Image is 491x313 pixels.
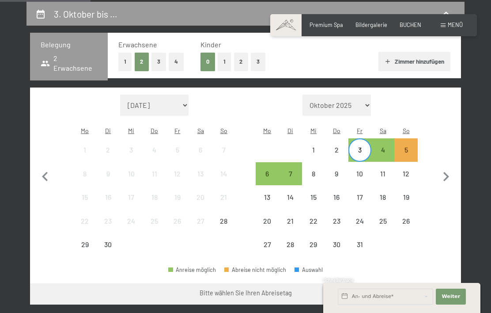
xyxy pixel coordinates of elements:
[197,127,204,134] abbr: Samstag
[279,233,302,256] div: Anreise nicht möglich
[394,186,417,209] div: Anreise nicht möglich
[279,162,302,185] div: Anreise möglich
[279,162,302,185] div: Tue Oct 07 2025
[166,209,189,232] div: Fri Sep 26 2025
[302,233,325,256] div: Anreise nicht möglich
[121,170,142,191] div: 10
[120,209,143,232] div: Wed Sep 24 2025
[200,40,221,49] span: Kinder
[348,209,371,232] div: Fri Oct 24 2025
[128,127,134,134] abbr: Mittwoch
[372,170,393,191] div: 11
[302,162,325,185] div: Anreise nicht möglich
[257,170,278,191] div: 6
[302,138,325,161] div: Anreise nicht möglich
[348,233,371,256] div: Fri Oct 31 2025
[120,138,143,161] div: Wed Sep 03 2025
[97,186,120,209] div: Tue Sep 16 2025
[325,209,348,232] div: Anreise nicht möglich
[190,218,211,239] div: 27
[151,53,166,71] button: 3
[213,170,234,191] div: 14
[120,186,143,209] div: Anreise nicht möglich
[400,21,421,28] span: BUCHEN
[54,8,117,19] h2: 3. Oktober bis …
[287,127,293,134] abbr: Dienstag
[98,194,119,215] div: 16
[257,241,278,262] div: 27
[213,146,234,168] div: 7
[256,209,279,232] div: Mon Oct 20 2025
[357,127,363,134] abbr: Freitag
[167,170,188,191] div: 12
[403,127,410,134] abbr: Sonntag
[97,209,120,232] div: Anreise nicht möglich
[118,40,157,49] span: Erwachsene
[257,218,278,239] div: 20
[326,146,347,168] div: 2
[325,209,348,232] div: Thu Oct 23 2025
[143,209,166,232] div: Anreise nicht möglich
[279,218,301,239] div: 21
[302,233,325,256] div: Wed Oct 29 2025
[348,209,371,232] div: Anreise nicht möglich
[144,194,165,215] div: 18
[256,233,279,256] div: Anreise nicht möglich
[168,267,216,273] div: Anreise möglich
[395,218,416,239] div: 26
[73,162,96,185] div: Mon Sep 08 2025
[355,21,387,28] span: Bildergalerie
[279,209,302,232] div: Anreise nicht möglich
[372,218,393,239] div: 25
[74,218,95,239] div: 22
[81,127,89,134] abbr: Montag
[395,194,416,215] div: 19
[310,21,343,28] a: Premium Spa
[166,162,189,185] div: Anreise nicht möglich
[348,138,371,161] div: Anreise möglich
[73,209,96,232] div: Mon Sep 22 2025
[212,138,235,161] div: Anreise nicht möglich
[279,170,301,191] div: 7
[256,186,279,209] div: Anreise nicht möglich
[135,53,149,71] button: 2
[73,186,96,209] div: Mon Sep 15 2025
[326,170,347,191] div: 9
[394,186,417,209] div: Sun Oct 19 2025
[189,186,212,209] div: Anreise nicht möglich
[189,138,212,161] div: Anreise nicht möglich
[256,209,279,232] div: Anreise nicht möglich
[143,162,166,185] div: Thu Sep 11 2025
[302,186,325,209] div: Wed Oct 15 2025
[143,162,166,185] div: Anreise nicht möglich
[174,127,180,134] abbr: Freitag
[234,53,249,71] button: 2
[73,138,96,161] div: Mon Sep 01 2025
[73,209,96,232] div: Anreise nicht möglich
[303,170,324,191] div: 8
[98,170,119,191] div: 9
[251,53,265,71] button: 3
[73,233,96,256] div: Mon Sep 29 2025
[98,241,119,262] div: 30
[257,194,278,215] div: 13
[303,241,324,262] div: 29
[394,162,417,185] div: Sun Oct 12 2025
[371,186,394,209] div: Sat Oct 18 2025
[279,194,301,215] div: 14
[36,95,54,257] button: Vorheriger Monat
[213,218,234,239] div: 28
[212,186,235,209] div: Anreise nicht möglich
[189,209,212,232] div: Anreise nicht möglich
[333,127,340,134] abbr: Donnerstag
[279,186,302,209] div: Anreise nicht möglich
[73,162,96,185] div: Anreise nicht möglich
[325,233,348,256] div: Anreise nicht möglich
[143,186,166,209] div: Anreise nicht möglich
[224,267,286,273] div: Abreise nicht möglich
[310,127,317,134] abbr: Mittwoch
[394,138,417,161] div: Sun Oct 05 2025
[372,146,393,168] div: 4
[97,186,120,209] div: Anreise nicht möglich
[371,162,394,185] div: Sat Oct 11 2025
